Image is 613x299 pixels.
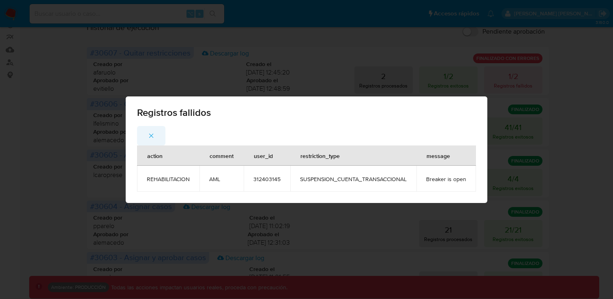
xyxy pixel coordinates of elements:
div: user_id [244,146,283,165]
div: restriction_type [291,146,349,165]
span: Breaker is open [426,175,466,183]
div: action [137,146,172,165]
div: comment [200,146,243,165]
span: REHABILITACION [147,175,190,183]
div: message [417,146,460,165]
span: 312403145 [253,175,281,183]
span: AML [209,175,234,183]
span: Registros fallidos [137,108,476,117]
span: SUSPENSION_CUENTA_TRANSACCIONAL [300,175,407,183]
